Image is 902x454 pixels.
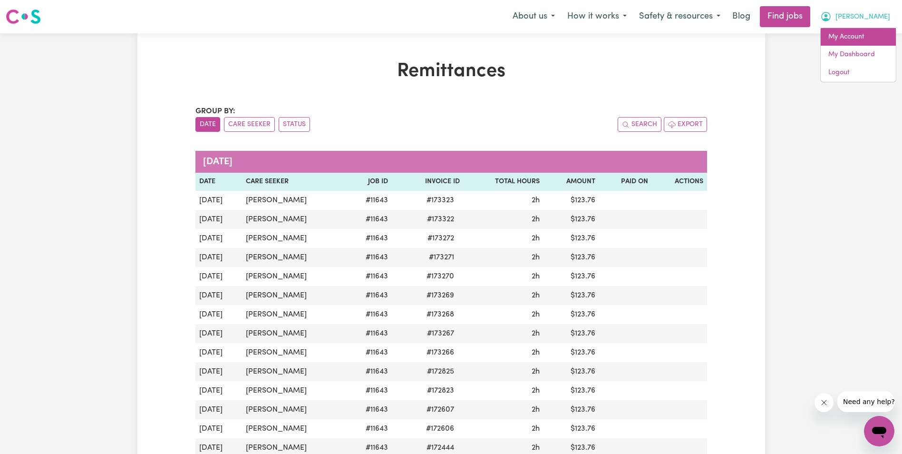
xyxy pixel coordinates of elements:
[543,286,599,305] td: $ 123.76
[543,362,599,381] td: $ 123.76
[543,400,599,419] td: $ 123.76
[421,328,460,339] span: # 173267
[421,404,460,415] span: # 172607
[421,271,460,282] span: # 173270
[242,229,346,248] td: [PERSON_NAME]
[224,117,275,132] button: sort invoices by care seeker
[532,368,540,375] span: 2 hours
[532,330,540,337] span: 2 hours
[347,267,392,286] td: # 11643
[506,7,561,27] button: About us
[347,229,392,248] td: # 11643
[195,286,242,305] td: [DATE]
[532,444,540,452] span: 2 hours
[347,286,392,305] td: # 11643
[532,235,540,242] span: 2 hours
[543,381,599,400] td: $ 123.76
[421,385,460,396] span: # 172823
[543,229,599,248] td: $ 123.76
[532,406,540,414] span: 2 hours
[242,267,346,286] td: [PERSON_NAME]
[814,7,896,27] button: My Account
[242,210,346,229] td: [PERSON_NAME]
[543,343,599,362] td: $ 123.76
[347,400,392,419] td: # 11643
[543,305,599,324] td: $ 123.76
[821,64,896,82] a: Logout
[599,173,652,191] th: Paid On
[821,28,896,46] a: My Account
[242,381,346,400] td: [PERSON_NAME]
[242,191,346,210] td: [PERSON_NAME]
[543,248,599,267] td: $ 123.76
[543,267,599,286] td: $ 123.76
[618,117,661,132] button: Search
[242,305,346,324] td: [PERSON_NAME]
[347,248,392,267] td: # 11643
[420,423,460,434] span: # 172606
[423,252,460,263] span: # 173271
[421,442,460,454] span: # 172444
[543,191,599,210] td: $ 123.76
[760,6,810,27] a: Find jobs
[347,419,392,438] td: # 11643
[392,173,464,191] th: Invoice ID
[664,117,707,132] button: Export
[347,173,392,191] th: Job ID
[195,191,242,210] td: [DATE]
[543,419,599,438] td: $ 123.76
[532,197,540,204] span: 2 hours
[242,362,346,381] td: [PERSON_NAME]
[421,366,460,377] span: # 172825
[195,267,242,286] td: [DATE]
[195,343,242,362] td: [DATE]
[421,214,460,225] span: # 173322
[195,173,242,191] th: Date
[820,28,896,82] div: My Account
[195,151,707,173] caption: [DATE]
[633,7,727,27] button: Safety & resources
[532,216,540,223] span: 2 hours
[195,419,242,438] td: [DATE]
[6,6,41,28] a: Careseekers logo
[195,248,242,267] td: [DATE]
[837,391,894,412] iframe: Message from company
[464,173,543,191] th: Total Hours
[835,12,890,22] span: [PERSON_NAME]
[543,173,599,191] th: Amount
[195,305,242,324] td: [DATE]
[242,248,346,267] td: [PERSON_NAME]
[532,387,540,395] span: 2 hours
[532,349,540,356] span: 2 hours
[561,7,633,27] button: How it works
[195,229,242,248] td: [DATE]
[195,117,220,132] button: sort invoices by date
[821,46,896,64] a: My Dashboard
[422,233,460,244] span: # 173272
[727,6,756,27] a: Blog
[421,309,460,320] span: # 173268
[421,195,460,206] span: # 173323
[532,292,540,299] span: 2 hours
[195,400,242,419] td: [DATE]
[815,393,834,412] iframe: Close message
[347,305,392,324] td: # 11643
[195,60,707,83] h1: Remittances
[532,425,540,433] span: 2 hours
[864,416,894,446] iframe: Button to launch messaging window
[347,191,392,210] td: # 11643
[242,286,346,305] td: [PERSON_NAME]
[347,210,392,229] td: # 11643
[195,108,235,115] span: Group by:
[652,173,707,191] th: Actions
[532,273,540,280] span: 2 hours
[195,381,242,400] td: [DATE]
[532,311,540,318] span: 2 hours
[347,343,392,362] td: # 11643
[195,324,242,343] td: [DATE]
[6,7,58,14] span: Need any help?
[543,210,599,229] td: $ 123.76
[347,362,392,381] td: # 11643
[195,210,242,229] td: [DATE]
[242,343,346,362] td: [PERSON_NAME]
